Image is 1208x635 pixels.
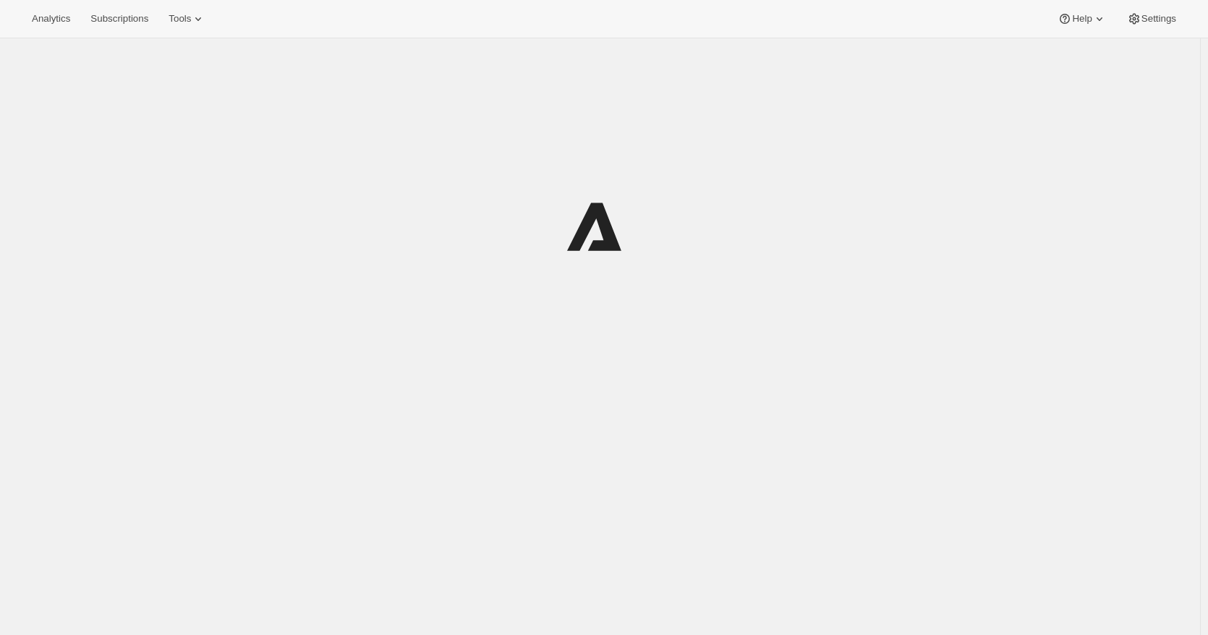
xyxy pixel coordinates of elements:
button: Tools [160,9,214,29]
span: Analytics [32,13,70,25]
button: Help [1049,9,1115,29]
span: Subscriptions [90,13,148,25]
button: Settings [1118,9,1185,29]
span: Help [1072,13,1092,25]
span: Settings [1141,13,1176,25]
button: Subscriptions [82,9,157,29]
button: Analytics [23,9,79,29]
span: Tools [169,13,191,25]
